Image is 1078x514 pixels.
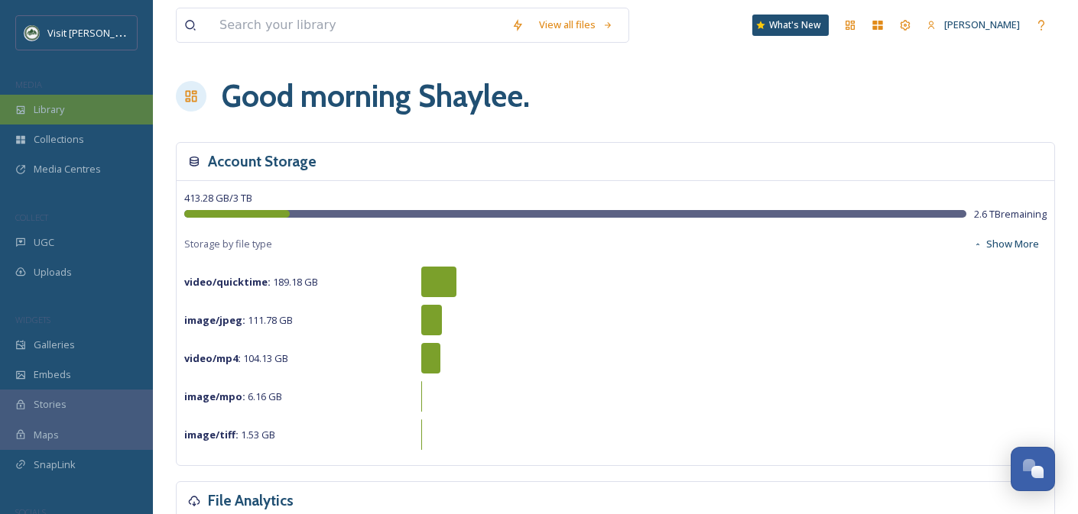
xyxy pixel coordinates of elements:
span: WIDGETS [15,314,50,325]
span: 6.16 GB [184,390,282,403]
span: 2.6 TB remaining [974,207,1047,221]
button: Show More [966,229,1047,259]
span: MEDIA [15,79,42,90]
strong: image/mpo : [184,390,245,403]
span: Uploads [34,265,72,280]
span: 189.18 GB [184,275,318,289]
span: Storage by file type [184,237,272,251]
span: [PERSON_NAME] [944,18,1020,31]
button: Open Chat [1011,447,1055,491]
a: View all files [531,10,621,40]
span: UGC [34,235,54,250]
h3: Account Storage [208,150,317,173]
span: COLLECT [15,212,48,223]
span: 413.28 GB / 3 TB [184,191,252,205]
span: 1.53 GB [184,428,275,441]
span: Media Centres [34,162,101,176]
a: [PERSON_NAME] [919,10,1028,40]
span: SnapLink [34,457,76,472]
span: 111.78 GB [184,313,293,327]
h3: File Analytics [208,490,294,512]
strong: video/mp4 : [184,351,241,365]
h1: Good morning Shaylee . [222,73,530,119]
span: Maps [34,428,59,442]
span: Embeds [34,367,71,382]
span: Library [34,102,64,117]
strong: image/tiff : [184,428,239,441]
strong: image/jpeg : [184,313,245,327]
input: Search your library [212,8,504,42]
span: Collections [34,132,84,147]
img: Unknown.png [24,25,40,40]
span: Stories [34,397,67,412]
span: 104.13 GB [184,351,288,365]
strong: video/quicktime : [184,275,271,289]
a: What's New [752,15,829,36]
span: Galleries [34,338,75,352]
span: Visit [PERSON_NAME] [47,25,144,40]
